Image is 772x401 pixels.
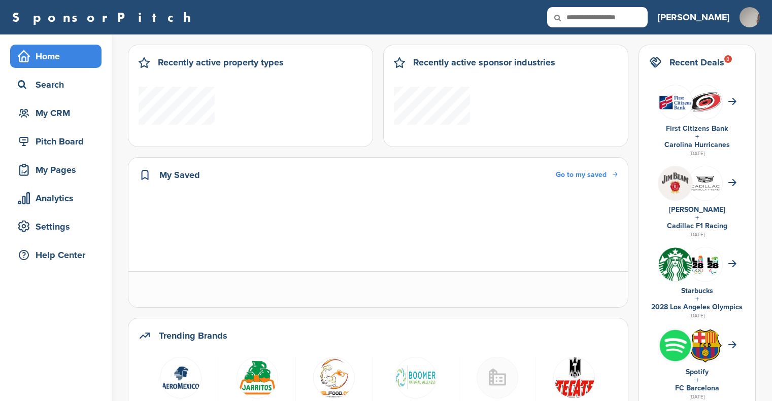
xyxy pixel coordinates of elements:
a: [PERSON_NAME] [669,205,725,214]
div: My CRM [15,104,102,122]
a: Carolina Hurricanes [664,140,730,149]
a: + [695,295,699,303]
a: Cadillac F1 Racing [667,222,727,230]
a: Settings [10,215,102,238]
h2: My Saved [159,168,200,182]
div: Settings [15,217,102,236]
a: Open uri20141112 50798 y7lnyp [224,357,290,397]
a: + [695,376,699,384]
span: Go to my saved [556,170,607,179]
a: Analytics [10,187,102,210]
a: SponsorPitch [12,11,197,24]
a: Go to my saved [556,169,618,180]
a: First Citizens Bank [666,124,728,133]
img: Open uri20141112 64162 1shn62e?1415805732 [688,91,722,113]
img: Ff2 [313,357,355,398]
a: 2028 Los Angeles Olympics [651,303,743,311]
div: Search [15,76,102,94]
a: + [695,213,699,222]
a: My Pages [10,158,102,181]
img: Boomer [395,357,437,398]
div: 8 [724,55,732,63]
a: Open uri20141112 50798 1pyi4d0 [148,357,214,397]
img: Open uri20141112 50798 y7lnyp [237,357,278,398]
div: Pitch Board [15,132,102,151]
h2: Recent Deals [669,55,724,69]
img: Open uri20141112 50798 1m0bak2 [658,247,692,281]
a: Starbucks [681,286,713,295]
div: Analytics [15,189,102,207]
a: Help Center [10,243,102,267]
a: [PERSON_NAME] [658,6,729,28]
div: [DATE] [649,149,745,158]
a: Boomer [378,357,454,397]
div: [DATE] [649,230,745,239]
img: Buildingmissing [477,357,518,398]
h2: Recently active property types [158,55,284,69]
a: Teca [541,357,607,397]
div: Help Center [15,246,102,264]
a: Pitch Board [10,130,102,153]
div: My Pages [15,161,102,179]
a: Search [10,73,102,96]
img: Open uri20141112 50798 148hg1y [658,91,692,114]
a: Buildingmissing [464,357,530,397]
img: Fcgoatp8 400x400 [688,166,722,200]
img: Jyyddrmw 400x400 [658,166,692,200]
a: Ff2 [301,357,367,397]
img: Vrpucdn2 400x400 [658,329,692,362]
a: + [695,132,699,141]
a: My CRM [10,101,102,125]
a: Home [10,45,102,68]
img: Open uri20141112 64162 1yeofb6?1415809477 [688,329,722,363]
div: Home [15,47,102,65]
a: Spotify [686,368,709,376]
img: Csrq75nh 400x400 [688,247,722,281]
img: Teca [553,357,595,398]
h3: [PERSON_NAME] [658,10,729,24]
h2: Trending Brands [159,329,227,343]
a: FC Barcelona [675,384,719,392]
h2: Recently active sponsor industries [413,55,555,69]
div: [DATE] [649,311,745,320]
img: Open uri20141112 50798 1pyi4d0 [160,357,202,398]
